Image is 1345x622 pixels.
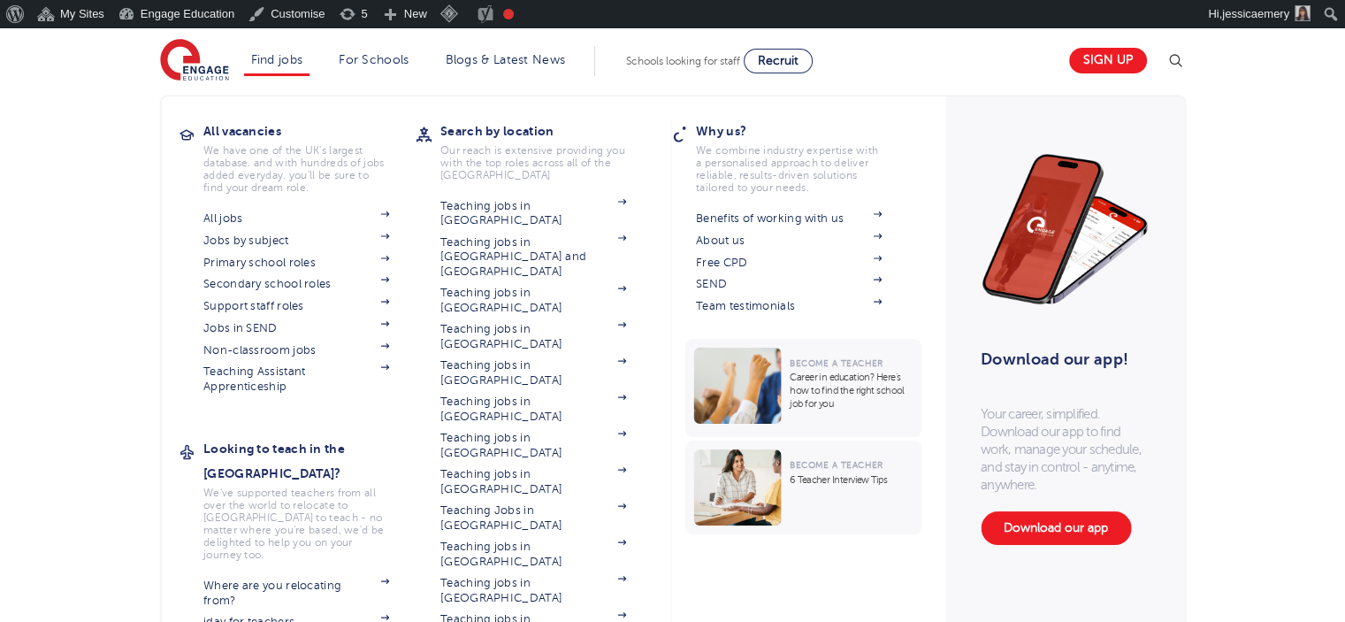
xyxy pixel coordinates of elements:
[440,286,626,315] a: Teaching jobs in [GEOGRAPHIC_DATA]
[684,339,926,437] a: Become a Teacher Career in education? Here’s how to find the right school job for you
[758,54,799,67] span: Recruit
[203,256,389,270] a: Primary school roles
[160,39,229,83] img: Engage Education
[440,119,653,181] a: Search by location Our reach is extensive providing you with the top roles across all of the [GEO...
[696,119,908,194] a: Why us? We combine industry expertise with a personalised approach to deliver reliable, results-d...
[440,467,626,496] a: Teaching jobs in [GEOGRAPHIC_DATA]
[203,234,389,248] a: Jobs by subject
[1069,48,1147,73] a: Sign up
[440,119,653,143] h3: Search by location
[696,256,882,270] a: Free CPD
[684,441,926,534] a: Become a Teacher 6 Teacher Interview Tips
[981,405,1149,494] p: Your career, simplified. Download our app to find work, manage your schedule, and stay in control...
[790,358,883,368] span: Become a Teacher
[696,299,882,313] a: Team testimonials
[790,460,883,470] span: Become a Teacher
[1222,7,1289,20] span: jessicaemery
[440,358,626,388] a: Teaching jobs in [GEOGRAPHIC_DATA]
[790,371,913,411] p: Career in education? Here’s how to find the right school job for you
[203,365,389,394] a: Teaching Assistant Apprenticeship
[981,340,1141,379] h3: Download our app!
[203,277,389,291] a: Secondary school roles
[203,211,389,226] a: All jobs
[203,321,389,335] a: Jobs in SEND
[503,9,514,19] div: Focus keyphrase not set
[203,343,389,357] a: Non-classroom jobs
[981,511,1131,545] a: Download our app
[203,487,389,561] p: We've supported teachers from all over the world to relocate to [GEOGRAPHIC_DATA] to teach - no m...
[696,211,882,226] a: Benefits of working with us
[744,49,813,73] a: Recruit
[203,119,416,143] h3: All vacancies
[440,576,626,605] a: Teaching jobs in [GEOGRAPHIC_DATA]
[203,436,416,561] a: Looking to teach in the [GEOGRAPHIC_DATA]? We've supported teachers from all over the world to re...
[203,144,389,194] p: We have one of the UK's largest database. and with hundreds of jobs added everyday. you'll be sur...
[203,579,389,608] a: Where are you relocating from?
[203,119,416,194] a: All vacancies We have one of the UK's largest database. and with hundreds of jobs added everyday....
[339,53,409,66] a: For Schools
[203,299,389,313] a: Support staff roles
[696,277,882,291] a: SEND
[626,55,740,67] span: Schools looking for staff
[440,199,626,228] a: Teaching jobs in [GEOGRAPHIC_DATA]
[696,234,882,248] a: About us
[696,119,908,143] h3: Why us?
[446,53,566,66] a: Blogs & Latest News
[440,503,626,533] a: Teaching Jobs in [GEOGRAPHIC_DATA]
[440,540,626,569] a: Teaching jobs in [GEOGRAPHIC_DATA]
[440,431,626,460] a: Teaching jobs in [GEOGRAPHIC_DATA]
[440,235,626,279] a: Teaching jobs in [GEOGRAPHIC_DATA] and [GEOGRAPHIC_DATA]
[440,395,626,424] a: Teaching jobs in [GEOGRAPHIC_DATA]
[251,53,303,66] a: Find jobs
[203,436,416,486] h3: Looking to teach in the [GEOGRAPHIC_DATA]?
[790,473,913,487] p: 6 Teacher Interview Tips
[440,144,626,181] p: Our reach is extensive providing you with the top roles across all of the [GEOGRAPHIC_DATA]
[696,144,882,194] p: We combine industry expertise with a personalised approach to deliver reliable, results-driven so...
[440,322,626,351] a: Teaching jobs in [GEOGRAPHIC_DATA]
